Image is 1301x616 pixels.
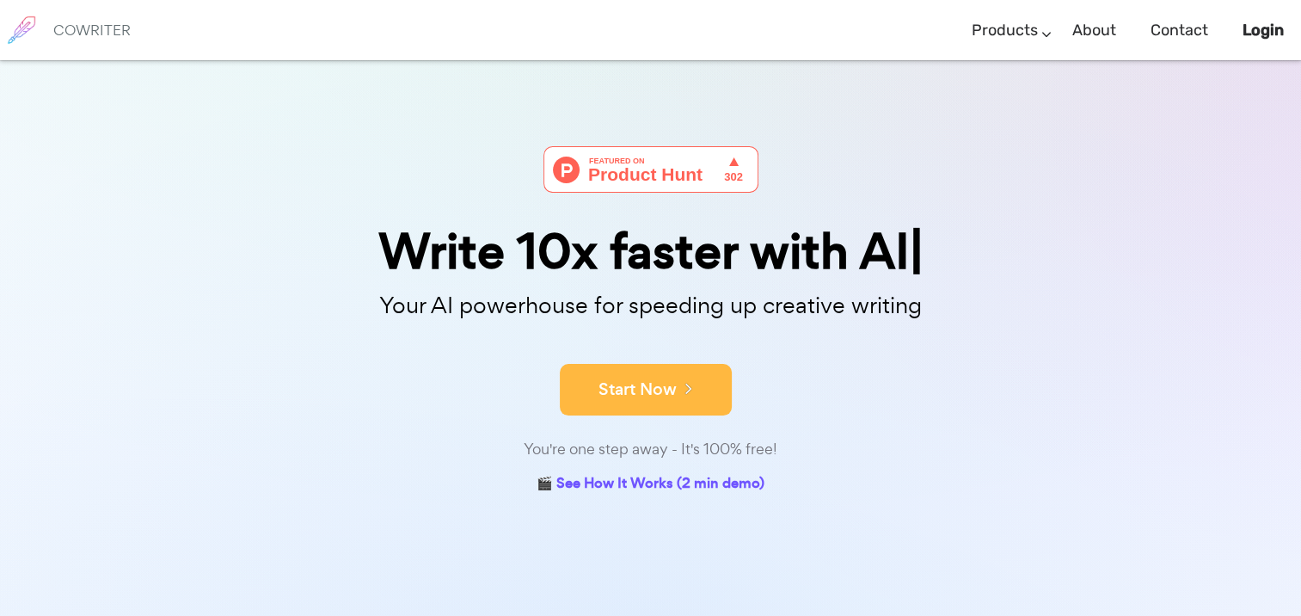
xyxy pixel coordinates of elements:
button: Start Now [560,364,732,416]
h6: COWRITER [53,22,131,38]
b: Login [1243,21,1284,40]
p: Your AI powerhouse for speeding up creative writing [221,287,1081,324]
a: Products [972,5,1038,56]
div: You're one step away - It's 100% free! [221,437,1081,462]
a: Login [1243,5,1284,56]
a: Contact [1151,5,1208,56]
a: 🎬 See How It Works (2 min demo) [537,471,764,498]
img: Cowriter - Your AI buddy for speeding up creative writing | Product Hunt [543,146,758,193]
a: About [1072,5,1116,56]
div: Write 10x faster with AI [221,227,1081,276]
